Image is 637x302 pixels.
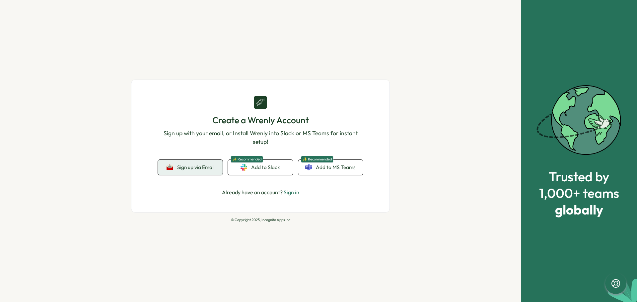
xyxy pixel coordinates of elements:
a: Sign in [284,189,299,196]
button: Sign up via Email [158,160,223,175]
span: Trusted by [539,169,619,184]
p: Sign up with your email, or Install Wrenly into Slack or MS Teams for instant setup! [158,129,363,147]
p: Already have an account? [222,188,299,197]
h1: Create a Wrenly Account [158,114,363,126]
span: Add to Slack [251,164,280,171]
a: ✨ RecommendedAdd to Slack [228,160,293,175]
span: globally [539,202,619,217]
span: 1,000+ teams [539,186,619,200]
span: Add to MS Teams [316,164,356,171]
span: ✨ Recommended [231,156,263,163]
a: ✨ RecommendedAdd to MS Teams [298,160,363,175]
span: Sign up via Email [177,164,214,170]
span: ✨ Recommended [301,156,333,163]
p: © Copyright 2025, Incognito Apps Inc [131,218,390,222]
